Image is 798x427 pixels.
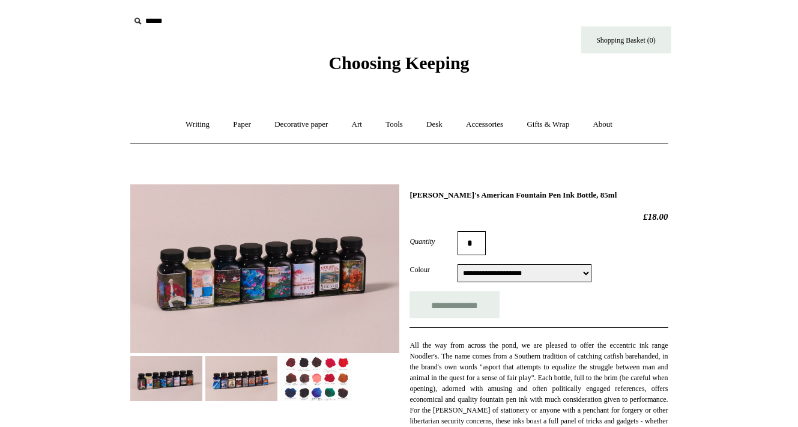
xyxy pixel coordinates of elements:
h2: £18.00 [410,211,668,222]
a: Writing [175,109,220,141]
a: Paper [222,109,262,141]
a: Decorative paper [264,109,339,141]
span: Choosing Keeping [328,53,469,73]
a: About [582,109,623,141]
a: Art [341,109,373,141]
img: Noodler's American Fountain Pen Ink Bottle, 85ml [130,184,399,353]
img: Noodler's American Fountain Pen Ink Bottle, 85ml [205,356,277,401]
a: Shopping Basket (0) [581,26,671,53]
label: Quantity [410,236,458,247]
a: Tools [375,109,414,141]
h1: [PERSON_NAME]'s American Fountain Pen Ink Bottle, 85ml [410,190,668,200]
img: Noodler's American Fountain Pen Ink Bottle, 85ml [280,356,352,401]
img: Noodler's American Fountain Pen Ink Bottle, 85ml [130,356,202,401]
a: Gifts & Wrap [516,109,580,141]
a: Desk [416,109,453,141]
a: Choosing Keeping [328,62,469,71]
label: Colour [410,264,458,275]
a: Accessories [455,109,514,141]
